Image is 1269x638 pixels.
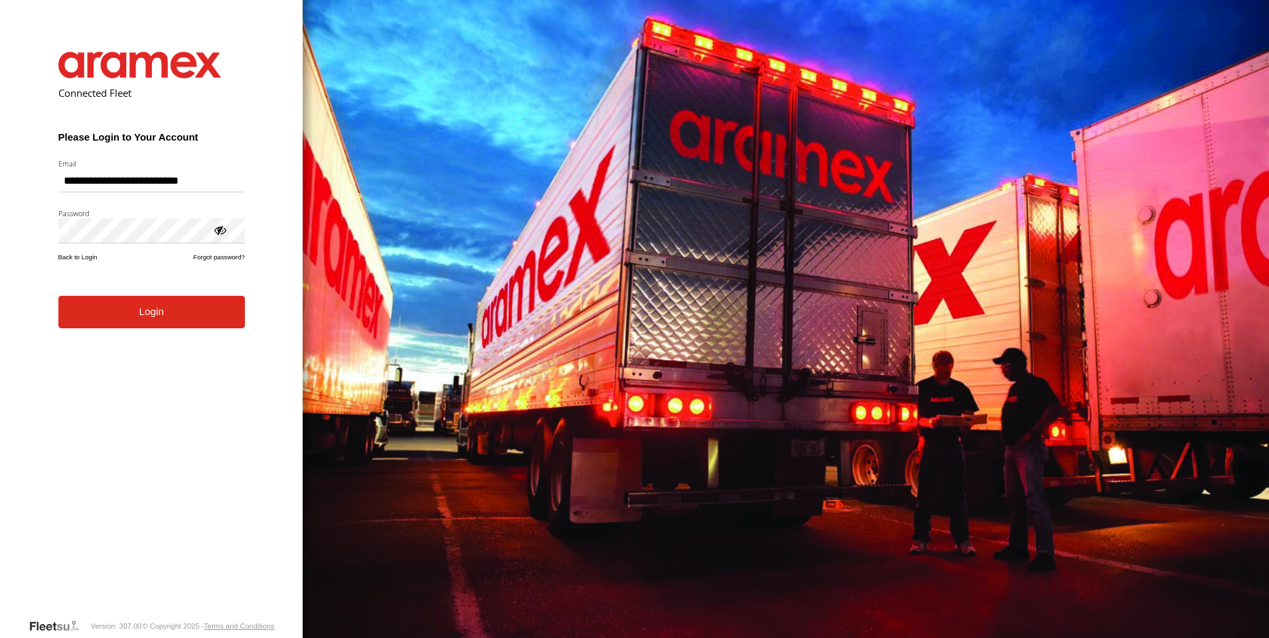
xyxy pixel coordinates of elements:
[91,622,141,630] div: Version: 307.00
[58,253,98,261] a: Back to Login
[58,296,245,328] button: Login
[29,619,90,633] a: Visit our Website
[58,131,245,143] h3: Please Login to Your Account
[58,159,245,168] label: Email
[58,86,245,99] h2: Connected Fleet
[204,622,274,630] a: Terms and Conditions
[58,208,245,218] label: Password
[193,253,245,261] a: Forgot password?
[58,52,222,78] img: Aramex
[143,622,275,630] div: © Copyright 2025 -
